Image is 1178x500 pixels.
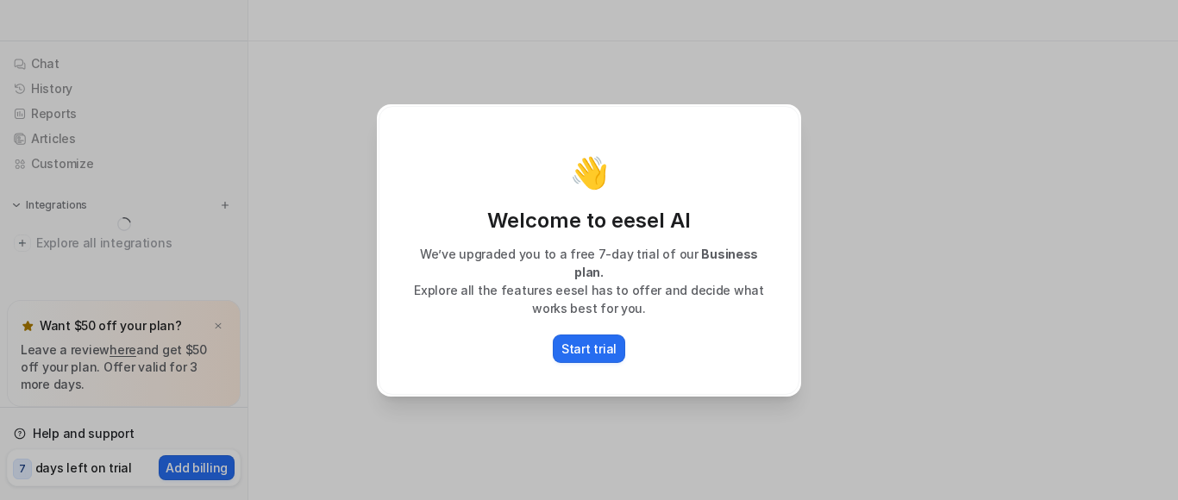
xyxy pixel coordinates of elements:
[397,245,781,281] p: We’ve upgraded you to a free 7-day trial of our
[397,207,781,234] p: Welcome to eesel AI
[561,340,617,358] p: Start trial
[553,334,625,363] button: Start trial
[397,281,781,317] p: Explore all the features eesel has to offer and decide what works best for you.
[570,155,609,190] p: 👋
